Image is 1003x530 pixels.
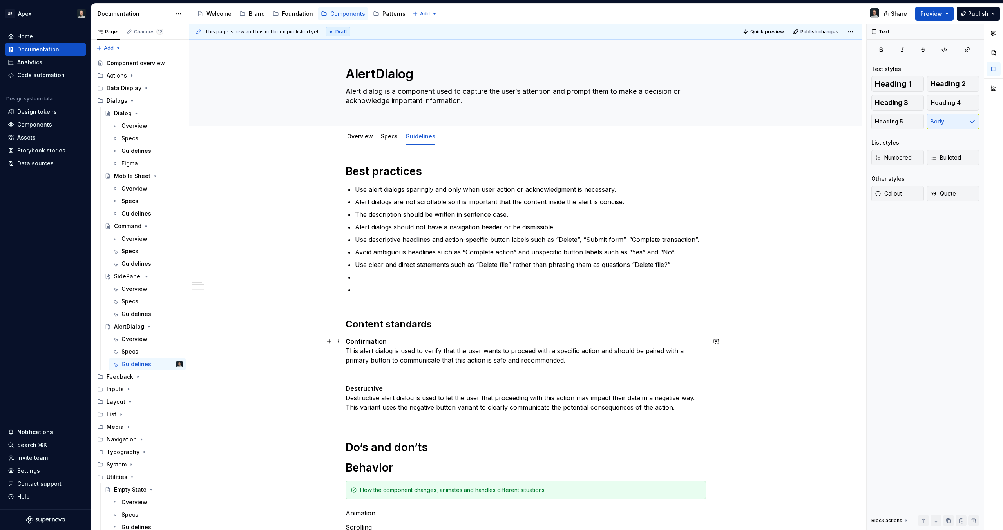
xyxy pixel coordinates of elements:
a: Overview [347,133,373,140]
div: Typography [94,446,186,458]
a: Analytics [5,56,86,69]
a: Specs [109,508,186,521]
div: Settings [17,467,40,475]
div: Dialogs [94,94,186,107]
h1: Behavior [346,461,706,475]
a: Components [5,118,86,131]
button: Notifications [5,426,86,438]
a: Home [5,30,86,43]
button: Heading 2 [927,76,979,92]
textarea: Alert dialog is a component used to capture the user’s attention and prompt them to make a decisi... [344,85,704,107]
a: Overview [109,333,186,345]
a: Specs [109,245,186,258]
span: Heading 4 [931,99,961,107]
div: Block actions [871,517,902,524]
span: Callout [875,190,902,198]
a: Dialog [101,107,186,120]
span: Bulleted [931,154,961,162]
div: How the component changes, animates and handles different situations [360,486,701,494]
h2: Content standards [346,318,706,330]
div: System [94,458,186,471]
p: Use descriptive headlines and action-specific button labels such as “Delete”, “Submit form”, “Com... [355,235,706,244]
div: Specs [121,511,138,519]
div: Feedback [94,370,186,383]
div: Command [114,222,141,230]
p: This alert dialog is used to verify that the user wants to proceed with a specific action and sho... [346,337,706,365]
div: Block actions [871,515,909,526]
button: Callout [871,186,924,201]
a: Welcome [194,7,235,20]
div: Pages [97,29,120,35]
svg: Supernova Logo [26,516,65,524]
strong: Confirmation [346,338,387,345]
button: Numbered [871,150,924,165]
div: Guidelines [121,147,151,155]
a: Design tokens [5,105,86,118]
span: Heading 5 [875,118,903,125]
div: Notifications [17,428,53,436]
div: Components [330,10,365,18]
p: Use alert dialogs sparingly and only when user action or acknowledgment is necessary. [355,185,706,194]
a: Code automation [5,69,86,82]
button: Heading 3 [871,95,924,111]
a: Overview [109,283,186,295]
a: Settings [5,465,86,477]
span: Publish [968,10,989,18]
a: Mobile Sheet [101,170,186,182]
div: Inputs [94,383,186,396]
button: Preview [915,7,954,21]
span: Draft [335,29,347,35]
div: Invite team [17,454,48,462]
button: Share [880,7,912,21]
div: Navigation [107,436,137,443]
div: Overview [121,335,147,343]
a: Figma [109,157,186,170]
div: Documentation [98,10,172,18]
a: Overview [109,182,186,195]
div: Code automation [17,71,65,79]
button: Search ⌘K [5,439,86,451]
a: Specs [109,345,186,358]
div: Navigation [94,433,186,446]
div: Overview [344,128,376,144]
div: List [94,408,186,421]
a: Brand [236,7,268,20]
div: Foundation [282,10,313,18]
div: Specs [121,247,138,255]
div: List styles [871,139,899,147]
a: Specs [109,132,186,145]
button: Quote [927,186,979,201]
div: Figma [121,160,138,167]
button: Heading 4 [927,95,979,111]
p: Destructive alert dialog is used to let the user that proceeding with this action may impact thei... [346,384,706,421]
div: Actions [107,72,127,80]
button: Contact support [5,477,86,490]
div: Layout [107,398,125,406]
div: Guidelines [402,128,438,144]
a: Assets [5,131,86,144]
div: Design system data [6,96,53,102]
span: Numbered [875,154,912,162]
div: Documentation [17,45,59,53]
span: Heading 3 [875,99,908,107]
strong: Destructive [346,385,383,392]
div: Typography [107,448,139,456]
span: Share [891,10,907,18]
a: Storybook stories [5,144,86,157]
button: Bulleted [927,150,979,165]
div: System [107,461,127,468]
div: Dialogs [107,97,127,105]
div: Specs [121,348,138,356]
p: Alert dialogs should not have a navigation header or be dismissible. [355,222,706,232]
div: Mobile Sheet [114,172,150,180]
span: 12 [156,29,163,35]
span: Quote [931,190,956,198]
textarea: AlertDialog [344,65,704,83]
button: Publish [957,7,1000,21]
div: Specs [121,298,138,305]
a: Command [101,220,186,232]
span: Publish changes [800,29,838,35]
div: Welcome [206,10,232,18]
div: Inputs [107,385,124,393]
a: Specs [109,195,186,207]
